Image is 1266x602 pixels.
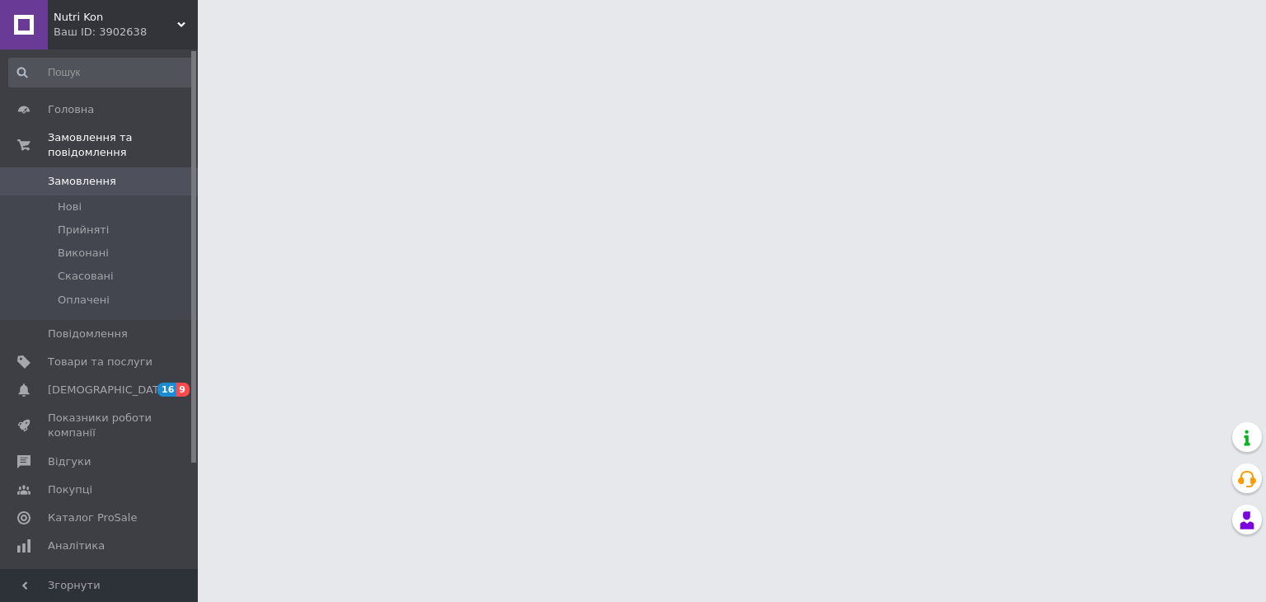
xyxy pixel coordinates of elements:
[48,174,116,189] span: Замовлення
[48,383,170,397] span: [DEMOGRAPHIC_DATA]
[48,130,198,160] span: Замовлення та повідомлення
[48,411,152,440] span: Показники роботи компанії
[54,10,177,25] span: Nutri Kon
[58,293,110,308] span: Оплачені
[48,482,92,497] span: Покупці
[176,383,190,397] span: 9
[157,383,176,397] span: 16
[48,510,137,525] span: Каталог ProSale
[48,102,94,117] span: Головна
[48,539,105,553] span: Аналітика
[48,567,152,596] span: Управління сайтом
[48,355,152,369] span: Товари та послуги
[48,454,91,469] span: Відгуки
[48,327,128,341] span: Повідомлення
[58,246,109,261] span: Виконані
[58,269,114,284] span: Скасовані
[58,200,82,214] span: Нові
[58,223,109,238] span: Прийняті
[54,25,198,40] div: Ваш ID: 3902638
[8,58,195,87] input: Пошук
